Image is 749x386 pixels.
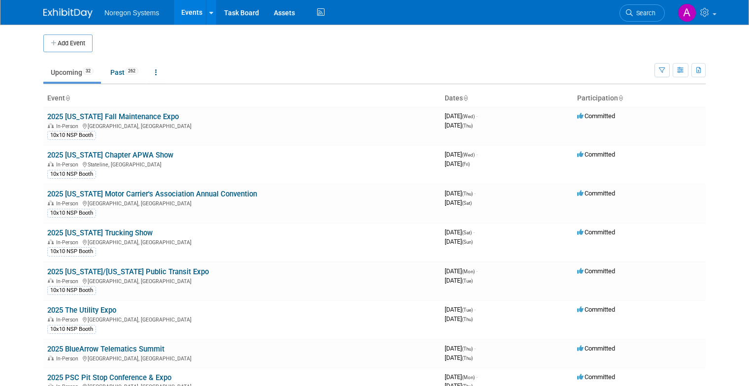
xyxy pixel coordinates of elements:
[577,228,615,236] span: Committed
[83,67,94,75] span: 32
[476,373,478,381] span: -
[573,90,706,107] th: Participation
[618,94,623,102] a: Sort by Participation Type
[47,373,171,382] a: 2025 PSC Pit Stop Conference & Expo
[47,306,116,315] a: 2025 The Utility Expo
[47,315,437,323] div: [GEOGRAPHIC_DATA], [GEOGRAPHIC_DATA]
[462,355,473,361] span: (Thu)
[463,94,468,102] a: Sort by Start Date
[65,94,70,102] a: Sort by Event Name
[473,228,475,236] span: -
[462,307,473,313] span: (Tue)
[445,345,476,352] span: [DATE]
[441,90,573,107] th: Dates
[462,152,475,158] span: (Wed)
[619,4,665,22] a: Search
[462,278,473,284] span: (Tue)
[48,278,54,283] img: In-Person Event
[47,247,96,256] div: 10x10 NSP Booth
[577,345,615,352] span: Committed
[462,191,473,196] span: (Thu)
[47,354,437,362] div: [GEOGRAPHIC_DATA], [GEOGRAPHIC_DATA]
[43,8,93,18] img: ExhibitDay
[474,306,476,313] span: -
[445,228,475,236] span: [DATE]
[43,34,93,52] button: Add Event
[104,9,159,17] span: Noregon Systems
[43,90,441,107] th: Event
[445,315,473,322] span: [DATE]
[678,3,696,22] img: Ali Connell
[462,239,473,245] span: (Sun)
[47,345,164,354] a: 2025 BlueArrow Telematics Summit
[47,190,257,198] a: 2025 [US_STATE] Motor Carrier's Association Annual Convention
[476,267,478,275] span: -
[474,345,476,352] span: -
[445,112,478,120] span: [DATE]
[462,269,475,274] span: (Mon)
[47,209,96,218] div: 10x10 NSP Booth
[445,277,473,284] span: [DATE]
[445,190,476,197] span: [DATE]
[577,112,615,120] span: Committed
[462,161,470,167] span: (Fri)
[47,277,437,285] div: [GEOGRAPHIC_DATA], [GEOGRAPHIC_DATA]
[103,63,146,82] a: Past262
[48,239,54,244] img: In-Person Event
[56,200,81,207] span: In-Person
[43,63,101,82] a: Upcoming32
[476,151,478,158] span: -
[48,355,54,360] img: In-Person Event
[462,114,475,119] span: (Wed)
[47,199,437,207] div: [GEOGRAPHIC_DATA], [GEOGRAPHIC_DATA]
[48,317,54,322] img: In-Person Event
[48,123,54,128] img: In-Person Event
[633,9,655,17] span: Search
[462,200,472,206] span: (Sat)
[445,306,476,313] span: [DATE]
[56,355,81,362] span: In-Person
[445,199,472,206] span: [DATE]
[47,131,96,140] div: 10x10 NSP Booth
[125,67,138,75] span: 262
[445,151,478,158] span: [DATE]
[47,160,437,168] div: Stateline, [GEOGRAPHIC_DATA]
[462,123,473,129] span: (Thu)
[577,151,615,158] span: Committed
[47,151,173,160] a: 2025 [US_STATE] Chapter APWA Show
[47,228,153,237] a: 2025 [US_STATE] Trucking Show
[577,267,615,275] span: Committed
[445,267,478,275] span: [DATE]
[462,230,472,235] span: (Sat)
[56,278,81,285] span: In-Person
[48,200,54,205] img: In-Person Event
[47,325,96,334] div: 10x10 NSP Booth
[577,373,615,381] span: Committed
[577,306,615,313] span: Committed
[445,122,473,129] span: [DATE]
[47,286,96,295] div: 10x10 NSP Booth
[56,239,81,246] span: In-Person
[47,112,179,121] a: 2025 [US_STATE] Fall Maintenance Expo
[47,122,437,129] div: [GEOGRAPHIC_DATA], [GEOGRAPHIC_DATA]
[476,112,478,120] span: -
[445,238,473,245] span: [DATE]
[462,375,475,380] span: (Mon)
[474,190,476,197] span: -
[47,267,209,276] a: 2025 [US_STATE]/[US_STATE] Public Transit Expo
[577,190,615,197] span: Committed
[48,161,54,166] img: In-Person Event
[47,238,437,246] div: [GEOGRAPHIC_DATA], [GEOGRAPHIC_DATA]
[56,161,81,168] span: In-Person
[47,170,96,179] div: 10x10 NSP Booth
[445,354,473,361] span: [DATE]
[56,317,81,323] span: In-Person
[445,160,470,167] span: [DATE]
[56,123,81,129] span: In-Person
[462,346,473,352] span: (Thu)
[462,317,473,322] span: (Thu)
[445,373,478,381] span: [DATE]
